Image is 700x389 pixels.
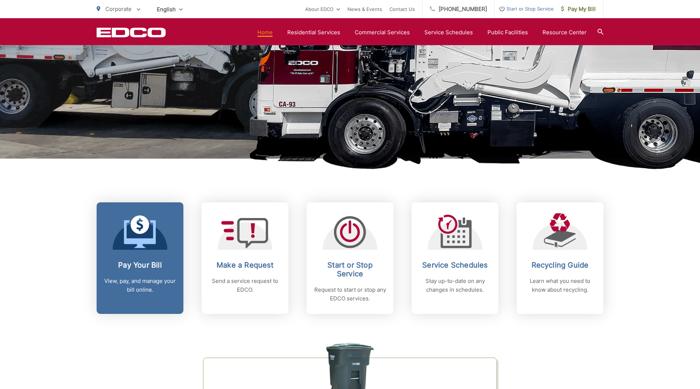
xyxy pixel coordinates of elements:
p: Stay up-to-date on any changes in schedules. [419,277,491,294]
a: EDCD logo. Return to the homepage. [97,27,166,38]
a: About EDCO [305,5,340,13]
span: English [151,3,188,16]
a: Make a Request Send a service request to EDCO. [202,202,288,314]
h2: Service Schedules [419,261,491,269]
p: Learn what you need to know about recycling. [524,277,596,294]
p: Send a service request to EDCO. [209,277,281,294]
p: Request to start or stop any EDCO services. [314,285,386,303]
a: Service Schedules [424,28,473,37]
h2: Start or Stop Service [314,261,386,278]
a: News & Events [347,5,382,13]
a: Public Facilities [487,28,528,37]
a: Recycling Guide Learn what you need to know about recycling. [517,202,603,314]
span: Corporate [105,5,132,12]
a: Residential Services [287,28,340,37]
h2: Pay Your Bill [104,261,176,269]
a: Home [257,28,273,37]
h2: Recycling Guide [524,261,596,269]
p: View, pay, and manage your bill online. [104,277,176,294]
a: Pay Your Bill View, pay, and manage your bill online. [97,202,183,314]
a: Resource Center [542,28,587,37]
h2: Make a Request [209,261,281,269]
span: Pay My Bill [561,5,596,13]
a: Contact Us [389,5,415,13]
a: Commercial Services [355,28,410,37]
a: Service Schedules Stay up-to-date on any changes in schedules. [412,202,498,314]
